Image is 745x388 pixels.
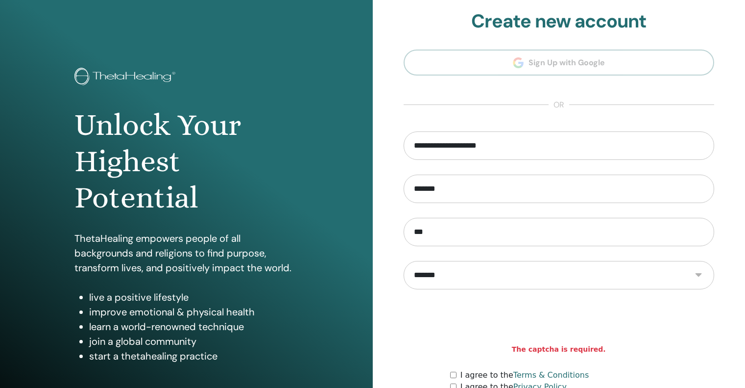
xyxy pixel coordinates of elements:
[549,99,569,111] span: or
[404,10,715,33] h2: Create new account
[89,319,298,334] li: learn a world-renowned technique
[484,304,633,342] iframe: reCAPTCHA
[74,231,298,275] p: ThetaHealing empowers people of all backgrounds and religions to find purpose, transform lives, a...
[89,305,298,319] li: improve emotional & physical health
[89,334,298,349] li: join a global community
[89,349,298,363] li: start a thetahealing practice
[460,369,589,381] label: I agree to the
[74,107,298,216] h1: Unlock Your Highest Potential
[512,344,606,355] strong: The captcha is required.
[513,370,589,380] a: Terms & Conditions
[89,290,298,305] li: live a positive lifestyle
